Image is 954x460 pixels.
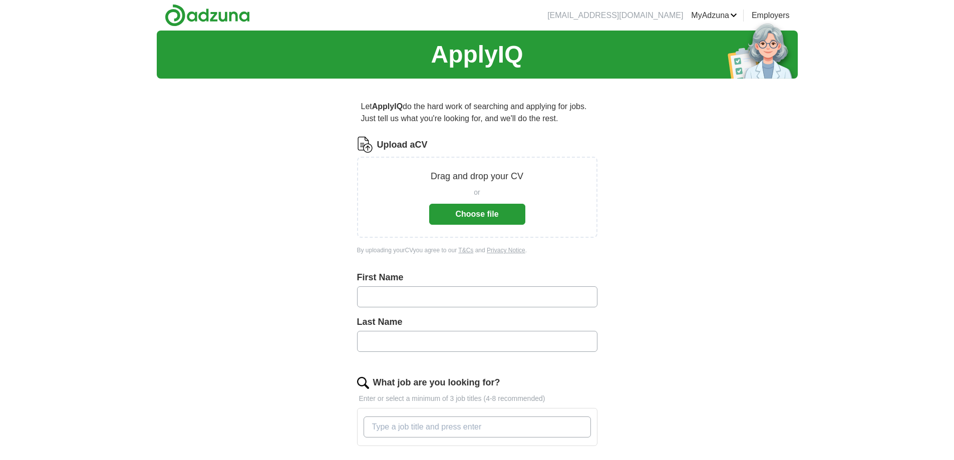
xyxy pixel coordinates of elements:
[357,377,369,389] img: search.png
[752,10,790,22] a: Employers
[364,416,591,437] input: Type a job title and press enter
[377,138,428,152] label: Upload a CV
[165,4,250,27] img: Adzuna logo
[373,376,500,389] label: What job are you looking for?
[474,187,480,198] span: or
[357,271,597,284] label: First Name
[429,204,525,225] button: Choose file
[547,10,683,22] li: [EMAIL_ADDRESS][DOMAIN_NAME]
[487,247,525,254] a: Privacy Notice
[431,170,523,183] p: Drag and drop your CV
[357,393,597,404] p: Enter or select a minimum of 3 job titles (4-8 recommended)
[458,247,473,254] a: T&Cs
[357,315,597,329] label: Last Name
[357,246,597,255] div: By uploading your CV you agree to our and .
[372,102,403,111] strong: ApplyIQ
[357,137,373,153] img: CV Icon
[691,10,737,22] a: MyAdzuna
[357,97,597,129] p: Let do the hard work of searching and applying for jobs. Just tell us what you're looking for, an...
[431,37,523,73] h1: ApplyIQ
